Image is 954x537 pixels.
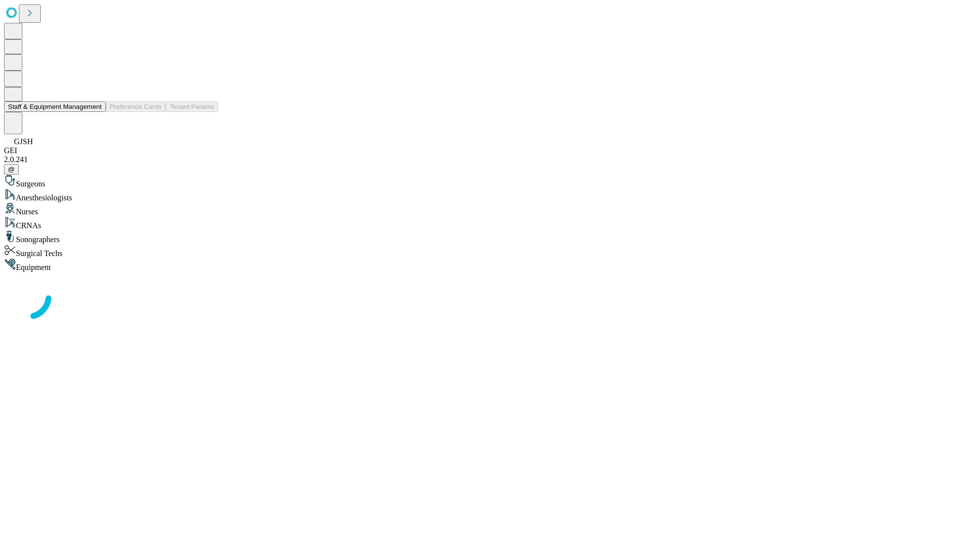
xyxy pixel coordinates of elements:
[4,101,106,112] button: Staff & Equipment Management
[4,175,950,188] div: Surgeons
[4,188,950,202] div: Anesthesiologists
[106,101,165,112] button: Preference Cards
[14,137,33,146] span: GJSH
[4,258,950,272] div: Equipment
[8,166,15,173] span: @
[4,244,950,258] div: Surgical Techs
[4,146,950,155] div: GEI
[4,230,950,244] div: Sonographers
[4,216,950,230] div: CRNAs
[4,164,19,175] button: @
[4,202,950,216] div: Nurses
[4,155,950,164] div: 2.0.241
[165,101,218,112] button: Tenant Params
